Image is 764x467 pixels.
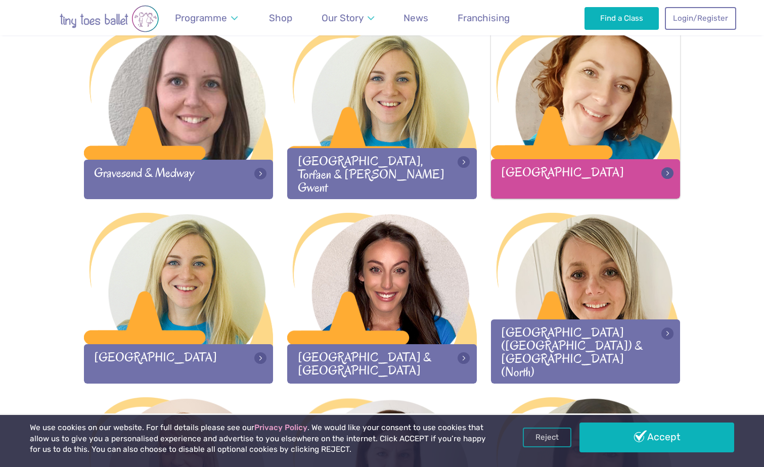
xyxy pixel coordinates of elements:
p: We use cookies on our website. For full details please see our . We would like your consent to us... [30,423,487,455]
a: [GEOGRAPHIC_DATA] & [GEOGRAPHIC_DATA] [287,213,477,383]
a: Our Story [317,6,379,30]
a: Shop [264,6,297,30]
a: Franchising [453,6,515,30]
span: Shop [269,12,292,24]
div: [GEOGRAPHIC_DATA] & [GEOGRAPHIC_DATA] [287,344,477,383]
div: Gravesend & Medway [84,160,274,199]
a: [GEOGRAPHIC_DATA], Torfaen & [PERSON_NAME] Gwent [287,28,477,199]
a: Reject [523,428,571,447]
img: tiny toes ballet [28,5,190,32]
a: Find a Class [585,7,659,29]
span: Programme [175,12,227,24]
span: News [403,12,428,24]
div: [GEOGRAPHIC_DATA] [491,159,681,198]
a: [GEOGRAPHIC_DATA] [84,213,274,383]
a: [GEOGRAPHIC_DATA] ([GEOGRAPHIC_DATA]) & [GEOGRAPHIC_DATA] (North) [491,213,681,383]
span: Our Story [322,12,364,24]
a: Login/Register [665,7,736,29]
span: Franchising [458,12,510,24]
a: News [399,6,433,30]
a: Programme [170,6,243,30]
div: [GEOGRAPHIC_DATA] ([GEOGRAPHIC_DATA]) & [GEOGRAPHIC_DATA] (North) [491,319,681,383]
div: [GEOGRAPHIC_DATA] [84,344,274,383]
a: Gravesend & Medway [84,28,274,199]
a: Accept [579,423,734,452]
a: [GEOGRAPHIC_DATA] [491,28,681,198]
div: [GEOGRAPHIC_DATA], Torfaen & [PERSON_NAME] Gwent [287,148,477,199]
a: Privacy Policy [254,423,307,432]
